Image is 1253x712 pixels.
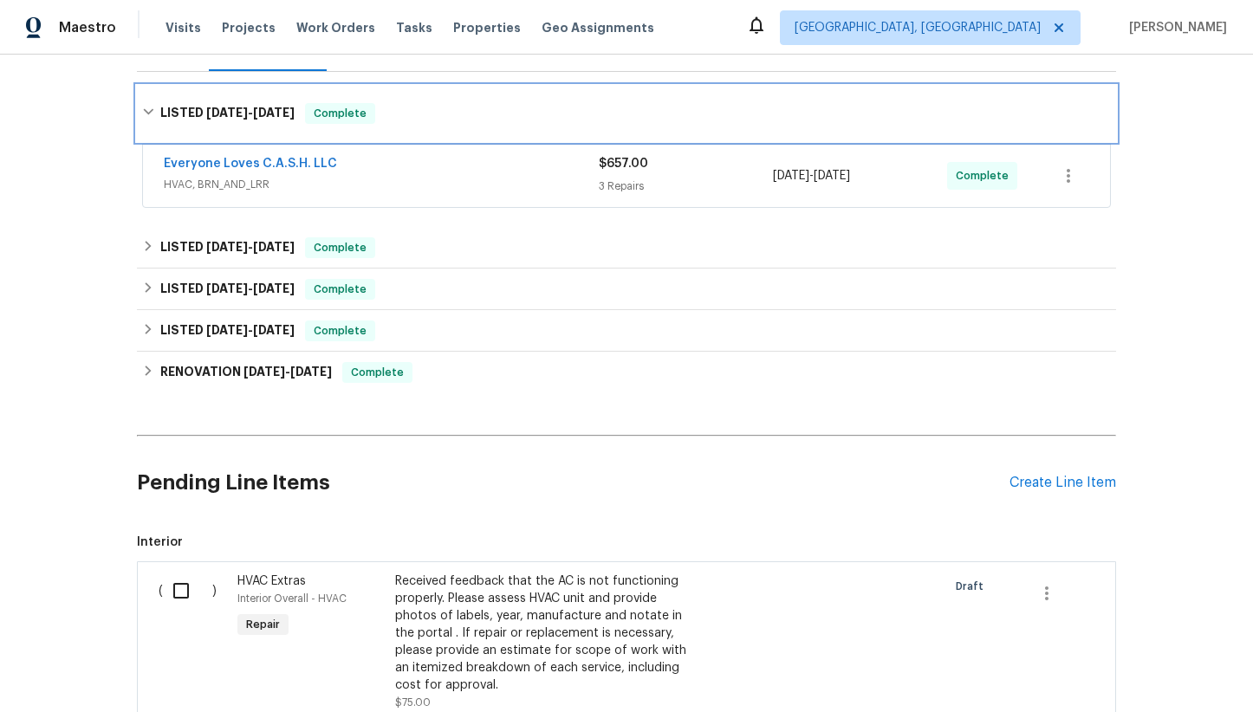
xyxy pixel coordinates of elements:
[206,324,295,336] span: -
[59,19,116,36] span: Maestro
[206,241,295,253] span: -
[542,19,654,36] span: Geo Assignments
[243,366,332,378] span: -
[599,178,773,195] div: 3 Repairs
[1122,19,1227,36] span: [PERSON_NAME]
[396,22,432,34] span: Tasks
[206,282,248,295] span: [DATE]
[253,324,295,336] span: [DATE]
[239,616,287,633] span: Repair
[237,593,347,604] span: Interior Overall - HVAC
[137,443,1010,523] h2: Pending Line Items
[795,19,1041,36] span: [GEOGRAPHIC_DATA], [GEOGRAPHIC_DATA]
[206,241,248,253] span: [DATE]
[395,573,700,694] div: Received feedback that the AC is not functioning properly. Please assess HVAC unit and provide ph...
[137,534,1116,551] span: Interior
[137,310,1116,352] div: LISTED [DATE]-[DATE]Complete
[307,322,373,340] span: Complete
[160,320,295,341] h6: LISTED
[599,158,648,170] span: $657.00
[243,366,285,378] span: [DATE]
[164,176,599,193] span: HVAC, BRN_AND_LRR
[253,107,295,119] span: [DATE]
[395,697,431,708] span: $75.00
[137,227,1116,269] div: LISTED [DATE]-[DATE]Complete
[956,578,990,595] span: Draft
[160,103,295,124] h6: LISTED
[206,282,295,295] span: -
[137,352,1116,393] div: RENOVATION [DATE]-[DATE]Complete
[956,167,1016,184] span: Complete
[773,167,850,184] span: -
[206,107,295,119] span: -
[160,362,332,383] h6: RENOVATION
[773,170,809,182] span: [DATE]
[296,19,375,36] span: Work Orders
[160,237,295,258] h6: LISTED
[137,86,1116,141] div: LISTED [DATE]-[DATE]Complete
[344,364,411,381] span: Complete
[164,158,337,170] a: Everyone Loves C.A.S.H. LLC
[206,107,248,119] span: [DATE]
[307,105,373,122] span: Complete
[160,279,295,300] h6: LISTED
[290,366,332,378] span: [DATE]
[237,575,306,587] span: HVAC Extras
[137,269,1116,310] div: LISTED [DATE]-[DATE]Complete
[222,19,276,36] span: Projects
[166,19,201,36] span: Visits
[814,170,850,182] span: [DATE]
[453,19,521,36] span: Properties
[1010,475,1116,491] div: Create Line Item
[307,281,373,298] span: Complete
[307,239,373,256] span: Complete
[206,324,248,336] span: [DATE]
[253,282,295,295] span: [DATE]
[253,241,295,253] span: [DATE]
